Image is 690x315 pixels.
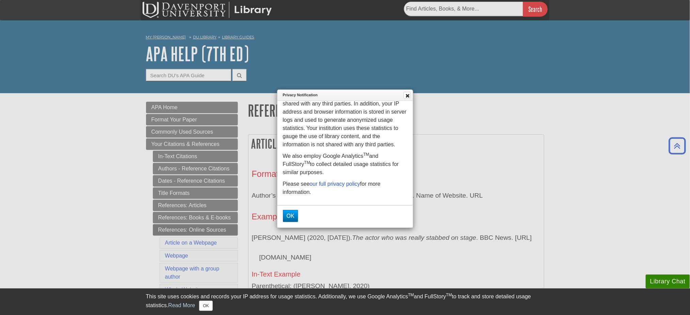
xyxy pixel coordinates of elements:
[283,152,407,177] p: We also employ Google Analytics and FullStory to collect detailed usage statistics for similar pu...
[283,92,395,98] span: Privacy Notification
[364,152,369,157] sup: TM
[199,301,212,311] button: Close
[446,293,452,297] sup: TM
[283,83,407,149] p: To use this platform, the system writes one or more cookies in your browser. These cookies are no...
[304,160,310,165] sup: TM
[146,293,544,311] div: This site uses cookies and records your IP address for usage statistics. Additionally, we use Goo...
[646,275,690,288] button: Library Chat
[408,293,414,297] sup: TM
[168,302,195,308] a: Read More
[310,181,360,187] a: our full privacy policy
[283,180,407,196] p: Please see for more information.
[283,210,298,222] button: OK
